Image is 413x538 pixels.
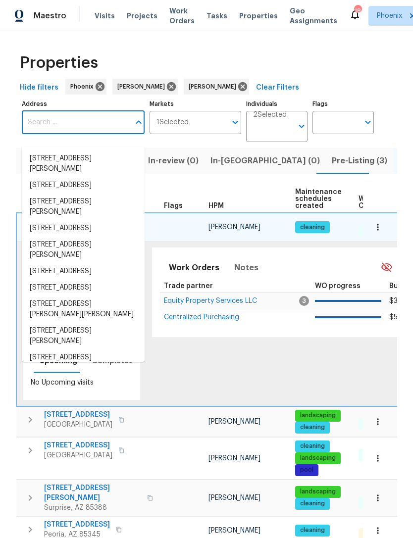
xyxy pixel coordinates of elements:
span: [STREET_ADDRESS] [44,440,112,450]
button: Hide filters [16,79,62,97]
span: cleaning [296,423,329,432]
span: 1 QC [360,530,381,538]
li: [STREET_ADDRESS][PERSON_NAME] [22,194,145,220]
label: Markets [150,101,242,107]
span: cleaning [296,499,329,508]
span: Projects [127,11,157,21]
label: Flags [312,101,374,107]
span: landscaping [296,454,340,462]
span: cleaning [296,223,329,232]
span: Trade partner [164,283,213,290]
a: Centralized Purchasing [164,314,239,320]
li: [STREET_ADDRESS] [22,177,145,194]
button: Open [361,115,375,129]
span: WO progress [315,283,361,290]
span: 11 Done [360,420,389,428]
span: [STREET_ADDRESS] [44,410,112,420]
li: [STREET_ADDRESS] [22,280,145,296]
span: [PERSON_NAME] [208,224,260,231]
span: [STREET_ADDRESS] [44,520,110,530]
span: Equity Property Services LLC [164,297,257,304]
span: Notes [234,261,258,275]
span: [STREET_ADDRESS][PERSON_NAME] [44,483,141,503]
span: Properties [239,11,278,21]
span: Surprise, AZ 85388 [44,503,141,513]
div: Phoenix [65,79,106,95]
label: Address [22,101,145,107]
label: Individuals [246,101,308,107]
li: [STREET_ADDRESS] [22,263,145,280]
span: [PERSON_NAME] [117,82,169,92]
span: Visits [95,11,115,21]
span: Phoenix [70,82,98,92]
span: [PERSON_NAME] [208,494,260,501]
span: Centralized Purchasing [164,314,239,321]
span: [PERSON_NAME] [208,527,260,534]
span: Maestro [34,11,66,21]
span: Clear Filters [256,82,299,94]
div: [PERSON_NAME] [112,79,178,95]
li: [STREET_ADDRESS][PERSON_NAME] [22,237,145,263]
button: Close [132,115,146,129]
li: [STREET_ADDRESS] [22,349,145,366]
span: [PERSON_NAME] [208,418,260,425]
button: Open [295,119,309,133]
span: Work Orders [169,261,219,275]
span: landscaping [296,488,340,496]
span: Flags [164,202,183,209]
span: 9 Done [360,450,388,459]
p: No Upcoming visits [31,378,132,388]
span: HPM [208,202,224,209]
span: landscaping [296,411,340,420]
div: [PERSON_NAME] [184,79,249,95]
span: [PERSON_NAME] [189,82,240,92]
span: Properties [20,58,98,68]
span: In-[GEOGRAPHIC_DATA] (0) [210,154,320,168]
span: 2 Selected [253,111,287,119]
li: [STREET_ADDRESS][PERSON_NAME] [22,323,145,349]
li: [STREET_ADDRESS] [22,220,145,237]
span: [GEOGRAPHIC_DATA] [44,420,112,430]
span: cleaning [296,526,329,535]
span: Hide filters [20,82,58,94]
span: 4 Done [360,498,389,506]
span: pool [296,466,317,474]
button: Clear Filters [252,79,303,97]
span: Work Orders [169,6,195,26]
span: cleaning [296,442,329,450]
input: Search ... [22,111,130,134]
span: Phoenix [377,11,402,21]
span: 5 Done [360,226,388,235]
span: Tasks [206,12,227,19]
span: 3 [299,296,309,306]
div: 18 [354,6,361,16]
button: Open [228,115,242,129]
span: 1 Selected [156,118,189,127]
span: [PERSON_NAME] [208,455,260,462]
li: [STREET_ADDRESS][PERSON_NAME] [22,150,145,177]
span: [GEOGRAPHIC_DATA] [44,450,112,460]
li: [STREET_ADDRESS][PERSON_NAME][PERSON_NAME] [22,296,145,323]
span: In-review (0) [148,154,199,168]
span: Maintenance schedules created [295,189,342,209]
a: Equity Property Services LLC [164,298,257,304]
span: Geo Assignments [290,6,337,26]
span: Pre-Listing (3) [332,154,387,168]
